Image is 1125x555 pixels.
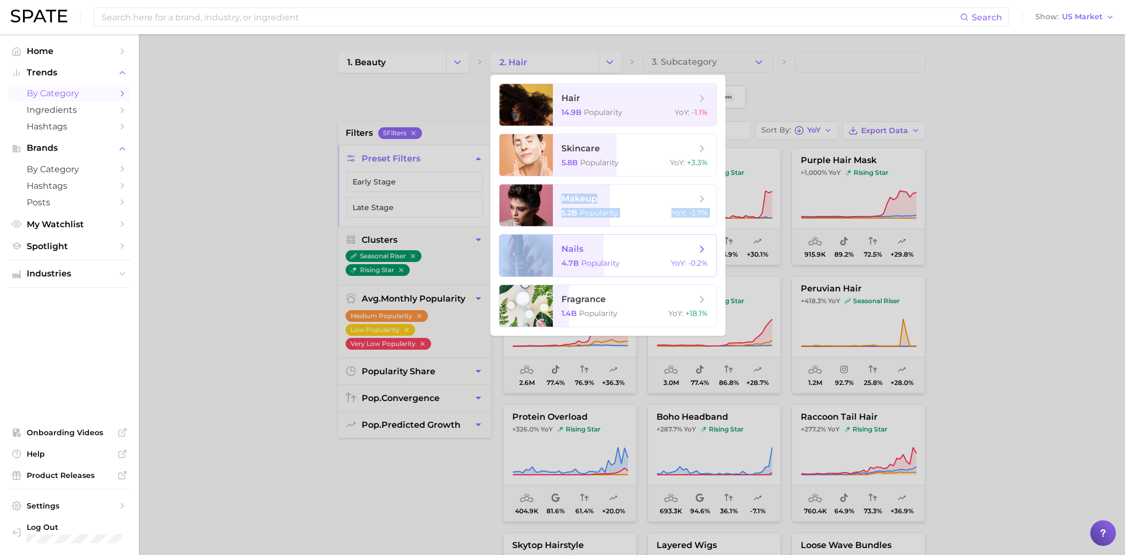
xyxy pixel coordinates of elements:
a: Spotlight [9,238,130,255]
span: YoY : [670,158,685,167]
span: 1.4b [561,309,577,318]
span: Hashtags [27,181,112,191]
button: ShowUS Market [1033,10,1117,24]
span: Popularity [580,158,619,167]
a: by Category [9,85,130,102]
span: Settings [27,501,112,511]
a: Hashtags [9,118,130,135]
span: Popularity [579,309,618,318]
span: Brands [27,143,112,153]
span: 5.8b [561,158,578,167]
ul: Change Category [490,75,725,336]
span: Help [27,449,112,459]
span: My Watchlist [27,219,112,229]
a: Log out. Currently logged in with e-mail dana.belanger@digitas.com. [9,519,130,546]
button: Brands [9,140,130,156]
a: My Watchlist [9,216,130,233]
span: by Category [27,164,112,174]
span: Log Out [27,522,132,532]
a: Ingredients [9,102,130,118]
span: -3.7% [689,208,708,218]
span: fragrance [561,294,606,304]
a: by Category [9,161,130,178]
a: Hashtags [9,178,130,194]
span: -1.1% [692,107,708,117]
span: -0.2% [688,258,708,268]
span: nails [561,244,583,254]
span: hair [561,93,580,103]
span: 5.2b [561,208,577,218]
img: SPATE [11,10,67,22]
a: Settings [9,498,130,514]
span: skincare [561,143,600,153]
a: Home [9,43,130,59]
span: YoY : [671,258,686,268]
span: makeup [561,194,597,204]
span: Show [1035,14,1059,20]
span: Trends [27,68,112,78]
a: Help [9,446,130,462]
span: YoY : [671,208,686,218]
span: Home [27,46,112,56]
span: Search [972,12,1002,22]
span: 4.7b [561,258,579,268]
button: Trends [9,65,130,81]
span: Ingredients [27,105,112,115]
span: US Market [1062,14,1103,20]
button: Industries [9,266,130,282]
a: Posts [9,194,130,211]
span: Onboarding Videos [27,428,112,437]
a: Onboarding Videos [9,425,130,441]
span: Spotlight [27,241,112,251]
span: +18.1% [685,309,708,318]
span: YoY : [668,309,683,318]
span: +3.3% [687,158,708,167]
span: Posts [27,197,112,207]
span: Industries [27,269,112,279]
span: Popularity [581,258,620,268]
span: by Category [27,88,112,98]
input: Search here for a brand, industry, or ingredient [100,8,960,26]
span: Popularity [580,208,618,218]
a: Product Releases [9,467,130,483]
span: 14.9b [561,107,582,117]
span: Product Releases [27,471,112,480]
span: Hashtags [27,121,112,132]
span: YoY : [675,107,690,117]
span: Popularity [584,107,622,117]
